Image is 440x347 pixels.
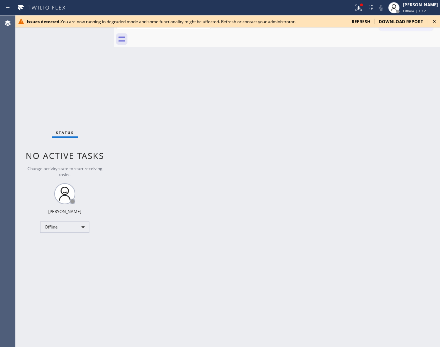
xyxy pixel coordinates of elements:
[27,19,346,25] div: You are now running in degraded mode and some functionality might be affected. Refresh or contact...
[376,3,386,13] button: Mute
[27,166,102,178] span: Change activity state to start receiving tasks.
[48,208,81,214] div: [PERSON_NAME]
[26,150,104,161] span: No active tasks
[379,19,423,25] span: download report
[403,8,426,13] span: Offline | 1:12
[40,221,89,233] div: Offline
[403,2,438,8] div: [PERSON_NAME]
[27,19,61,25] b: Issues detected.
[352,19,370,25] span: refresh
[56,130,74,135] span: Status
